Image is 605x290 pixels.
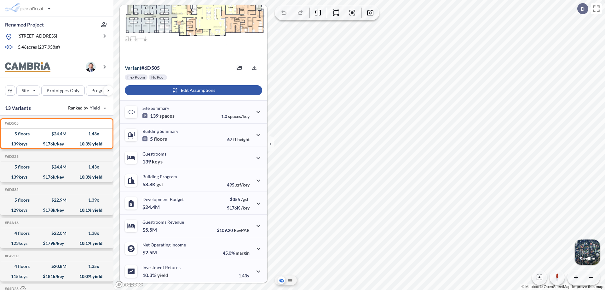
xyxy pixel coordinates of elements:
[3,254,19,258] h5: Click to copy the code
[233,137,236,142] span: ft
[227,205,250,210] p: $176K
[18,33,57,41] p: [STREET_ADDRESS]
[142,136,167,142] p: 5
[142,151,166,157] p: Guestrooms
[86,62,96,72] img: user logo
[142,105,169,111] p: Site Summary
[159,113,175,119] span: spaces
[3,121,19,126] h5: Click to copy the code
[157,272,168,278] span: yield
[3,187,19,192] h5: Click to copy the code
[5,21,44,28] p: Renamed Project
[580,256,595,261] p: Satellite
[241,205,250,210] span: /key
[540,285,570,289] a: OpenStreetMap
[142,204,161,210] p: $24.4M
[5,104,31,112] p: 13 Variants
[125,85,262,95] button: Edit Assumptions
[115,281,143,288] a: Mapbox homepage
[234,228,250,233] span: RevPAR
[142,242,186,247] p: Net Operating Income
[3,221,19,225] h5: Click to copy the code
[142,128,178,134] p: Building Summary
[142,181,163,187] p: 68.8K
[127,75,145,80] p: Flex Room
[581,6,585,12] p: D
[142,227,158,233] p: $5.5M
[86,86,120,96] button: Program
[142,249,158,256] p: $2.5M
[16,86,40,96] button: Site
[63,103,110,113] button: Ranked by Yield
[239,273,250,278] p: 1.43x
[142,113,175,119] p: 139
[142,272,168,278] p: 10.3%
[286,276,294,284] button: Site Plan
[91,87,109,94] p: Program
[90,105,100,111] span: Yield
[142,219,184,225] p: Guestrooms Revenue
[47,87,79,94] p: Prototypes Only
[217,228,250,233] p: $109.20
[157,181,163,187] span: gsf
[18,44,60,51] p: 5.46 acres ( 237,958 sf)
[237,137,250,142] span: height
[125,65,141,71] span: Variant
[241,197,248,202] span: /gsf
[223,250,250,256] p: 45.0%
[572,285,603,289] a: Improve this map
[152,158,163,165] span: keys
[221,114,250,119] p: 1.0
[575,240,600,265] img: Switcher Image
[227,197,250,202] p: $355
[142,158,163,165] p: 139
[521,285,539,289] a: Mapbox
[227,182,250,187] p: 495
[3,154,19,159] h5: Click to copy the code
[228,114,250,119] span: spaces/key
[142,174,177,179] p: Building Program
[5,62,50,72] img: BrandImage
[125,65,160,71] p: # 6d505
[235,182,250,187] span: gsf/key
[227,137,250,142] p: 67
[142,265,181,270] p: Investment Returns
[142,197,184,202] p: Development Budget
[236,250,250,256] span: margin
[151,75,164,80] p: No Pool
[154,136,167,142] span: floors
[575,240,600,265] button: Switcher ImageSatellite
[22,87,29,94] p: Site
[41,86,85,96] button: Prototypes Only
[278,276,285,284] button: Aerial View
